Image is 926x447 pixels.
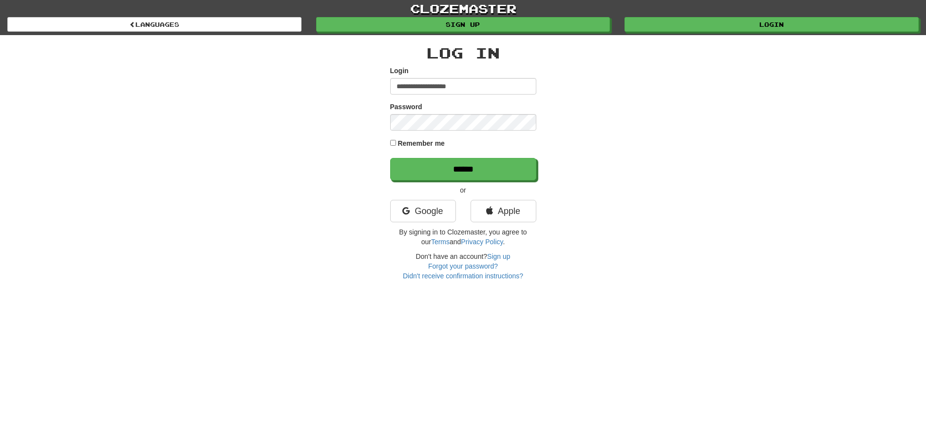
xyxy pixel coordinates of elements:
a: Forgot your password? [428,262,498,270]
p: or [390,185,536,195]
a: Apple [471,200,536,222]
label: Password [390,102,422,112]
label: Login [390,66,409,76]
a: Didn't receive confirmation instructions? [403,272,523,280]
div: Don't have an account? [390,252,536,281]
a: Privacy Policy [461,238,503,246]
a: Google [390,200,456,222]
a: Terms [431,238,450,246]
label: Remember me [397,138,445,148]
a: Sign up [487,253,510,260]
p: By signing in to Clozemaster, you agree to our and . [390,227,536,247]
h2: Log In [390,45,536,61]
a: Login [624,17,919,32]
a: Sign up [316,17,610,32]
a: Languages [7,17,302,32]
